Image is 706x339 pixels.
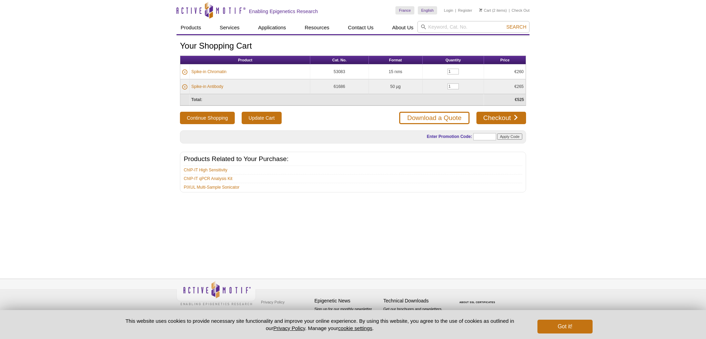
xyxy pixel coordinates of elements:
a: ChIP-IT High Sensitivity [184,167,228,173]
a: English [418,6,437,14]
td: 50 µg [369,79,423,94]
a: About Us [388,21,418,34]
a: Spike-in Chromatin [191,69,226,75]
a: Services [215,21,244,34]
input: Keyword, Cat. No. [417,21,529,33]
h4: Epigenetic News [314,298,380,304]
img: Your Cart [479,8,482,12]
span: Price [500,58,510,62]
span: Product [238,58,252,62]
a: Terms & Conditions [259,307,295,318]
td: 53083 [310,64,369,79]
a: ABOUT SSL CERTIFICATES [460,301,495,303]
strong: €525 [515,97,524,102]
a: Products [176,21,205,34]
h2: Enabling Epigenetics Research [249,8,318,14]
span: Quantity [445,58,461,62]
img: Active Motif, [176,279,256,307]
button: Continue Shopping [180,112,235,124]
a: Register [458,8,472,13]
a: Contact Us [344,21,377,34]
span: Format [389,58,402,62]
button: Got it! [537,320,593,333]
li: | [455,6,456,14]
h2: Products Related to Your Purchase: [184,156,522,162]
input: Update Cart [242,112,281,124]
span: Search [506,24,526,30]
a: Checkout [476,112,526,124]
button: Search [504,24,528,30]
label: Enter Promotion Code: [426,134,472,139]
button: cookie settings [338,325,372,331]
span: Cat. No. [332,58,347,62]
h1: Your Shopping Cart [180,41,526,51]
a: Download a Quote [399,112,469,124]
li: (2 items) [479,6,507,14]
td: €265 [484,79,526,94]
a: Check Out [512,8,529,13]
p: Sign up for our monthly newsletter highlighting recent publications in the field of epigenetics. [314,306,380,330]
a: ChIP-IT qPCR Analysis Kit [184,176,232,182]
li: | [509,6,510,14]
a: France [395,6,414,14]
a: Login [444,8,453,13]
p: Get our brochures and newsletters, or request them by mail. [383,306,449,324]
a: Spike-in Antibody [191,83,223,90]
input: Apply Code [497,133,522,140]
table: Click to Verify - This site chose Symantec SSL for secure e-commerce and confidential communicati... [452,291,504,306]
td: 15 rxns [369,64,423,79]
a: Resources [301,21,334,34]
a: Privacy Policy [259,297,286,307]
a: Applications [254,21,290,34]
a: Cart [479,8,491,13]
td: 61686 [310,79,369,94]
p: This website uses cookies to provide necessary site functionality and improve your online experie... [113,317,526,332]
td: €260 [484,64,526,79]
strong: Total: [191,97,202,102]
a: PIXUL Multi-Sample Sonicator [184,184,240,190]
a: Privacy Policy [273,325,305,331]
h4: Technical Downloads [383,298,449,304]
